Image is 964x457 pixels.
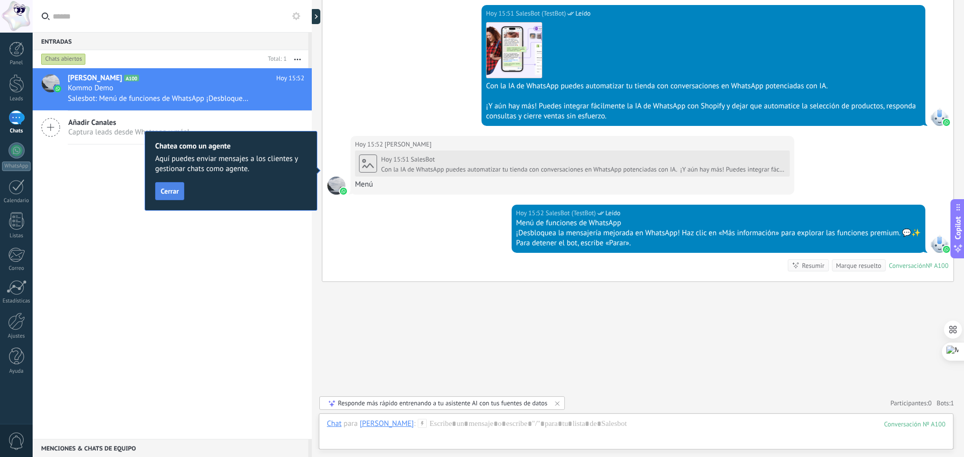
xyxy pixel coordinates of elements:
[2,162,31,171] div: WhatsApp
[68,94,249,103] span: Salesbot: Menú de funciones de WhatsApp ¡Desbloquea la mensajería mejorada en WhatsApp! Haz clic ...
[41,53,86,65] div: Chats abiertos
[2,198,31,204] div: Calendario
[928,399,932,407] span: 0
[385,139,431,149] span: Aaron
[516,208,546,218] div: Hoy 15:52
[889,261,926,270] div: Conversación
[2,233,31,239] div: Listas
[930,108,948,126] span: SalesBot
[33,68,312,110] a: avataricon[PERSON_NAME]A100Hoy 15:52Kommo DemoSalesbot: Menú de funciones de WhatsApp ¡Desbloquea...
[355,139,385,149] div: Hoy 15:52
[516,228,921,238] div: ¡Desbloquea la mensajería mejorada en WhatsApp! Haz clic en «Más información» para explorar las f...
[68,127,189,137] span: Captura leads desde Whatsapp y más!
[276,73,304,83] span: Hoy 15:52
[68,118,189,127] span: Añadir Canales
[546,208,596,218] span: SalesBot (TestBot)
[310,9,320,24] div: Mostrar
[486,81,921,91] div: Con la IA de WhatsApp puedes automatizar tu tienda con conversaciones en WhatsApp potenciadas con...
[953,216,963,239] span: Copilot
[161,188,179,195] span: Cerrar
[486,101,921,121] div: ¡Y aún hay más! Puedes integrar fácilmente la IA de WhatsApp con Shopify y dejar que automatice l...
[930,235,948,253] span: SalesBot
[340,188,347,195] img: waba.svg
[155,141,307,151] h2: Chatea como un agente
[54,85,61,92] img: icon
[355,180,790,190] div: Menú
[2,96,31,102] div: Leads
[926,261,948,270] div: № A100
[2,298,31,304] div: Estadísticas
[2,128,31,134] div: Chats
[124,75,139,81] span: A100
[575,9,590,19] span: Leído
[606,208,621,218] span: Leído
[343,419,357,429] span: para
[937,399,954,407] span: Bots:
[516,9,566,19] span: SalesBot (TestBot)
[943,246,950,253] img: waba.svg
[486,9,516,19] div: Hoy 15:51
[2,60,31,66] div: Panel
[2,368,31,375] div: Ayuda
[155,154,307,174] span: Aquí puedes enviar mensajes a los clientes y gestionar chats como agente.
[155,182,184,200] button: Cerrar
[359,419,414,428] div: Aaron
[516,218,921,228] div: Menú de funciones de WhatsApp
[33,32,308,50] div: Entradas
[884,420,945,428] div: 100
[411,155,435,164] span: SalesBot
[68,73,122,83] span: [PERSON_NAME]
[381,166,786,174] div: Con la IA de WhatsApp puedes automatizar tu tienda con conversaciones en WhatsApp potenciadas con...
[338,399,547,407] div: Responde más rápido entrenando a tu asistente AI con tus fuentes de datos
[516,238,921,248] div: Para detener el bot, escribe «Parar».
[327,177,345,195] span: Aaron
[950,399,954,407] span: 1
[68,83,113,93] span: Kommo Demo
[487,23,542,78] img: a4654059-e1f8-42bf-935b-9a894900df2d
[890,399,931,407] a: Participantes:0
[381,156,411,164] div: Hoy 15:51
[943,119,950,126] img: waba.svg
[2,265,31,272] div: Correo
[2,333,31,340] div: Ajustes
[802,261,824,270] div: Resumir
[264,54,287,64] div: Total: 1
[836,261,881,270] div: Marque resuelto
[33,439,308,457] div: Menciones & Chats de equipo
[287,50,308,68] button: Más
[414,419,415,429] span: :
